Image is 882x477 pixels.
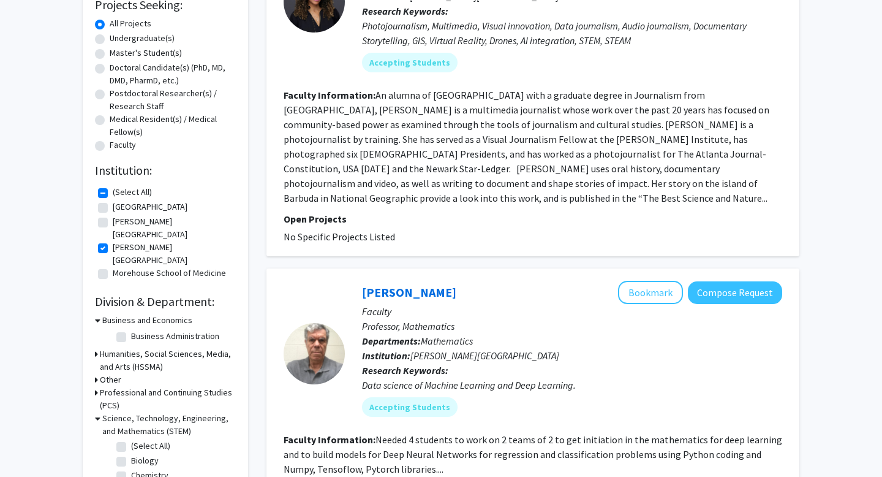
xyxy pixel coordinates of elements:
[362,284,456,300] a: [PERSON_NAME]
[102,412,236,438] h3: Science, Technology, Engineering, and Mathematics (STEM)
[362,364,448,376] b: Research Keywords:
[113,215,233,241] label: [PERSON_NAME][GEOGRAPHIC_DATA]
[284,89,769,204] fg-read-more: An alumna of [GEOGRAPHIC_DATA] with a graduate degree in Journalism from [GEOGRAPHIC_DATA], [PERS...
[618,281,683,304] button: Add Abdelkrim Brania to Bookmarks
[362,5,448,17] b: Research Keywords:
[362,378,782,392] div: Data science of Machine Learning and Deep Learning.
[110,113,236,139] label: Medical Resident(s) / Medical Fellow(s)
[362,319,782,334] p: Professor, Mathematics
[362,304,782,319] p: Faculty
[9,422,52,468] iframe: Chat
[362,53,458,72] mat-chip: Accepting Students
[110,139,136,151] label: Faculty
[284,89,375,101] b: Faculty Information:
[284,212,782,226] p: Open Projects
[421,335,473,347] span: Mathematics
[131,454,159,467] label: Biology
[113,200,187,213] label: [GEOGRAPHIC_DATA]
[113,186,152,199] label: (Select All)
[113,267,226,280] label: Morehouse School of Medicine
[688,281,782,304] button: Compose Request to Abdelkrim Brania
[110,47,182,59] label: Master's Student(s)
[131,330,219,343] label: Business Administration
[284,231,395,243] span: No Specific Projects Listed
[110,61,236,87] label: Doctoral Candidate(s) (PhD, MD, DMD, PharmD, etc.)
[284,433,375,446] b: Faculty Information:
[113,241,233,267] label: [PERSON_NAME][GEOGRAPHIC_DATA]
[362,335,421,347] b: Departments:
[100,386,236,412] h3: Professional and Continuing Studies (PCS)
[100,348,236,373] h3: Humanities, Social Sciences, Media, and Arts (HSSMA)
[110,32,175,45] label: Undergraduate(s)
[362,18,782,48] div: Photojournalism, Multimedia, Visual innovation, Data journalism, Audio journalism, Documentary St...
[410,349,559,362] span: [PERSON_NAME][GEOGRAPHIC_DATA]
[131,440,170,452] label: (Select All)
[284,433,782,475] fg-read-more: Needed 4 students to work on 2 teams of 2 to get initiation in the mathematics for deep learning ...
[362,349,410,362] b: Institution:
[362,397,458,417] mat-chip: Accepting Students
[95,294,236,309] h2: Division & Department:
[102,314,192,327] h3: Business and Economics
[100,373,121,386] h3: Other
[95,163,236,178] h2: Institution:
[110,87,236,113] label: Postdoctoral Researcher(s) / Research Staff
[110,17,151,30] label: All Projects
